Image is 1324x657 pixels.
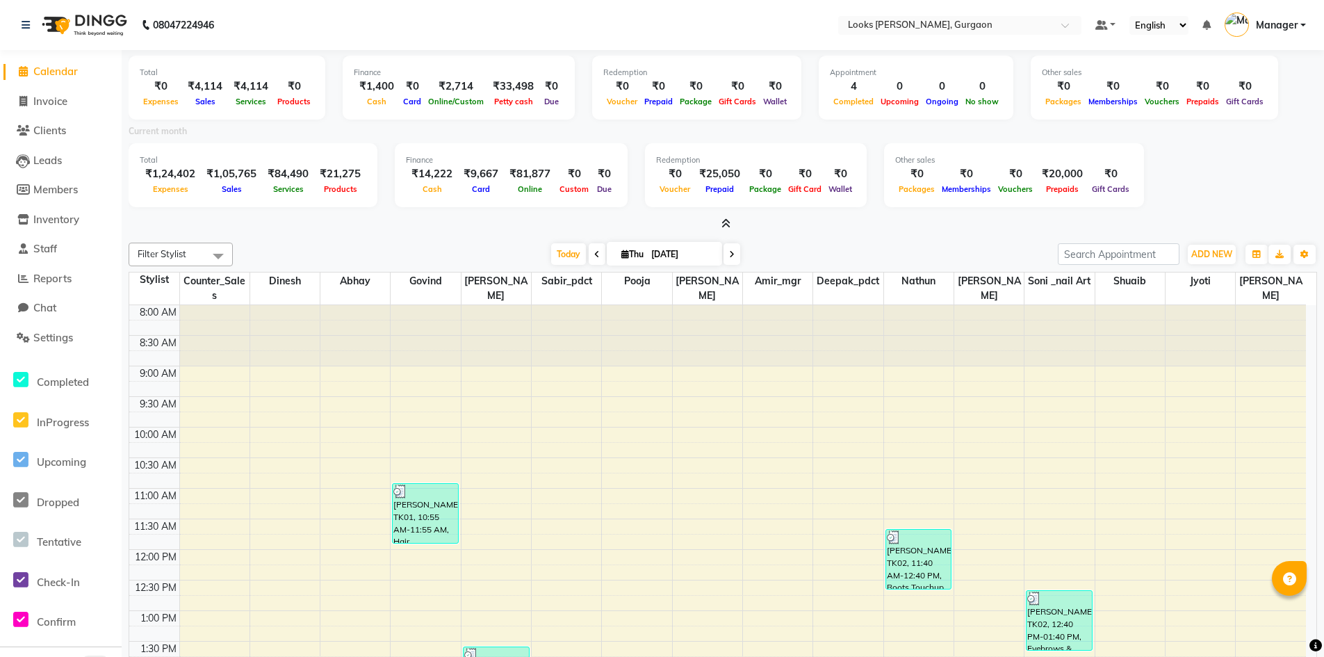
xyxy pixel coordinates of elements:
span: Ongoing [922,97,962,106]
span: Upcoming [877,97,922,106]
div: ₹0 [676,79,715,95]
span: Voucher [603,97,641,106]
span: Gift Cards [1088,184,1133,194]
span: Packages [895,184,938,194]
span: abhay [320,273,390,290]
div: 9:30 AM [137,397,179,412]
div: [PERSON_NAME], TK01, 10:55 AM-11:55 AM, Hair Upstyling(F)* (₹1000) [393,484,458,543]
img: Manager [1225,13,1249,37]
span: Shuaib [1095,273,1165,290]
div: 10:30 AM [131,458,179,473]
span: Package [746,184,785,194]
span: Wallet [760,97,790,106]
span: Filter Stylist [138,248,186,259]
span: sabir_pdct [532,273,601,290]
div: Stylist [129,273,179,287]
span: Inventory [33,213,79,226]
a: Staff [3,241,118,257]
a: Settings [3,330,118,346]
span: Deepak_pdct [813,273,883,290]
button: ADD NEW [1188,245,1236,264]
div: [PERSON_NAME], TK02, 11:40 AM-12:40 PM, Roots Touchup Majirel(F) (₹1400) [886,530,951,589]
span: Wallet [825,184,856,194]
div: Other sales [1042,67,1267,79]
div: ₹0 [1183,79,1223,95]
div: ₹4,114 [228,79,274,95]
div: ₹0 [539,79,564,95]
span: Staff [33,242,57,255]
span: Invoice [33,95,67,108]
div: 0 [922,79,962,95]
span: Vouchers [1141,97,1183,106]
span: Gift Card [785,184,825,194]
div: ₹4,114 [182,79,228,95]
div: ₹25,050 [694,166,746,182]
div: ₹1,05,765 [201,166,262,182]
span: Completed [830,97,877,106]
div: ₹0 [592,166,616,182]
span: Cash [419,184,446,194]
span: Settings [33,331,73,344]
span: Gift Cards [715,97,760,106]
div: Finance [406,154,616,166]
div: 1:30 PM [138,642,179,656]
b: 08047224946 [153,6,214,44]
span: Online/Custom [425,97,487,106]
div: ₹0 [603,79,641,95]
span: Expenses [149,184,192,194]
div: 11:30 AM [131,519,179,534]
div: ₹0 [400,79,425,95]
input: 2025-09-04 [647,244,717,265]
span: Counter_Sales [180,273,250,305]
div: ₹0 [556,166,592,182]
label: Current month [129,125,187,138]
span: Amir_mgr [743,273,812,290]
div: Redemption [603,67,790,79]
span: Due [594,184,615,194]
input: Search Appointment [1058,243,1179,265]
span: Services [270,184,307,194]
div: ₹0 [641,79,676,95]
span: No show [962,97,1002,106]
span: Packages [1042,97,1085,106]
span: Members [33,183,78,196]
span: Vouchers [995,184,1036,194]
div: ₹0 [1088,166,1133,182]
span: Petty cash [491,97,537,106]
span: [PERSON_NAME] [1236,273,1306,305]
div: 0 [962,79,1002,95]
span: pooja [602,273,671,290]
span: Prepaid [641,97,676,106]
div: ₹0 [274,79,314,95]
div: Total [140,67,314,79]
iframe: chat widget [1266,601,1310,643]
span: Gift Cards [1223,97,1267,106]
a: Leads [3,153,118,169]
div: ₹84,490 [262,166,314,182]
span: Expenses [140,97,182,106]
span: Online [514,184,546,194]
span: Custom [556,184,592,194]
a: Clients [3,123,118,139]
div: [PERSON_NAME], TK02, 12:40 PM-01:40 PM, Eyebrows & Upperlips (₹200),Chin Threading (₹100) [1027,591,1092,650]
div: ₹0 [1042,79,1085,95]
span: Voucher [656,184,694,194]
span: Thu [618,249,647,259]
span: Reports [33,272,72,285]
div: 9:00 AM [137,366,179,381]
div: ₹0 [140,79,182,95]
span: [PERSON_NAME] [954,273,1024,305]
span: Check-In [37,576,80,589]
span: [PERSON_NAME] [673,273,742,305]
a: Inventory [3,212,118,228]
span: Card [468,184,493,194]
span: Chat [33,301,56,314]
span: Today [551,243,586,265]
a: Calendar [3,64,118,80]
span: Soni _nail art [1024,273,1094,290]
span: Calendar [33,65,78,78]
span: Card [400,97,425,106]
div: 12:30 PM [132,581,179,595]
div: ₹0 [938,166,995,182]
span: InProgress [37,416,89,429]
